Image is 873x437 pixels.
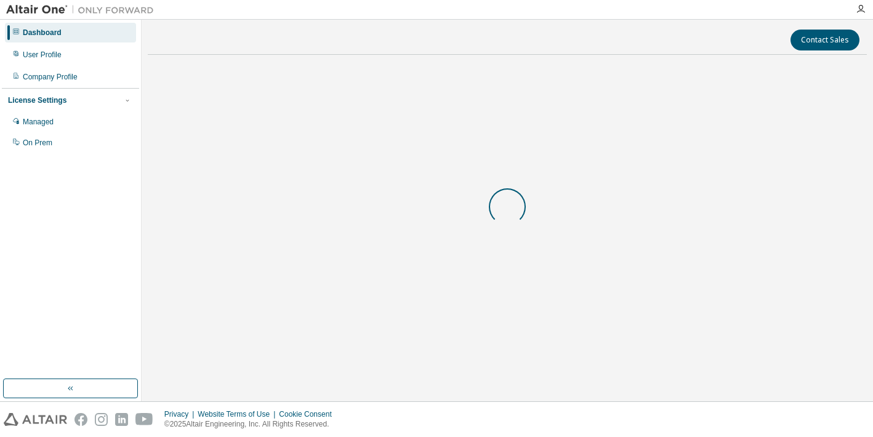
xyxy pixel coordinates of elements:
[6,4,160,16] img: Altair One
[198,409,279,419] div: Website Terms of Use
[23,138,52,148] div: On Prem
[23,50,62,60] div: User Profile
[8,95,66,105] div: License Settings
[23,117,54,127] div: Managed
[23,72,78,82] div: Company Profile
[164,419,339,430] p: © 2025 Altair Engineering, Inc. All Rights Reserved.
[23,28,62,38] div: Dashboard
[95,413,108,426] img: instagram.svg
[74,413,87,426] img: facebook.svg
[135,413,153,426] img: youtube.svg
[4,413,67,426] img: altair_logo.svg
[279,409,339,419] div: Cookie Consent
[791,30,859,50] button: Contact Sales
[164,409,198,419] div: Privacy
[115,413,128,426] img: linkedin.svg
